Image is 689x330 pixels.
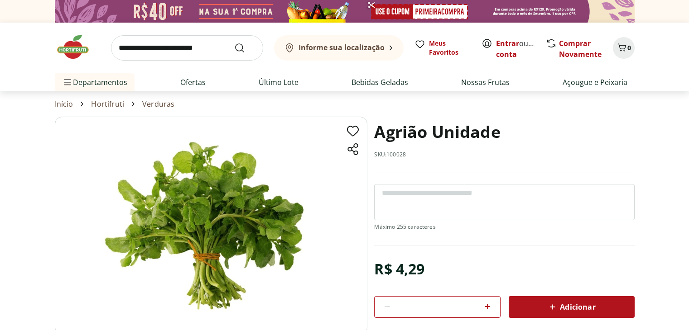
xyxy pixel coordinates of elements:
[627,43,631,52] span: 0
[62,71,127,93] span: Departamentos
[496,38,546,59] a: Criar conta
[496,38,536,60] span: ou
[299,42,385,52] b: Informe sua localização
[62,71,73,93] button: Menu
[55,100,73,108] a: Início
[414,39,471,57] a: Meus Favoritos
[374,256,424,282] div: R$ 4,29
[461,77,510,88] a: Nossas Frutas
[352,77,408,88] a: Bebidas Geladas
[55,33,100,61] img: Hortifruti
[234,42,256,53] button: Submit Search
[563,77,627,88] a: Açougue e Peixaria
[142,100,174,108] a: Verduras
[91,100,124,108] a: Hortifruti
[180,77,206,88] a: Ofertas
[259,77,299,88] a: Último Lote
[374,117,500,147] h1: Agrião Unidade
[429,39,471,57] span: Meus Favoritos
[496,38,519,48] a: Entrar
[111,35,263,61] input: search
[547,302,595,312] span: Adicionar
[374,151,406,158] p: SKU: 100028
[613,37,635,59] button: Carrinho
[509,296,635,318] button: Adicionar
[274,35,404,61] button: Informe sua localização
[559,38,602,59] a: Comprar Novamente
